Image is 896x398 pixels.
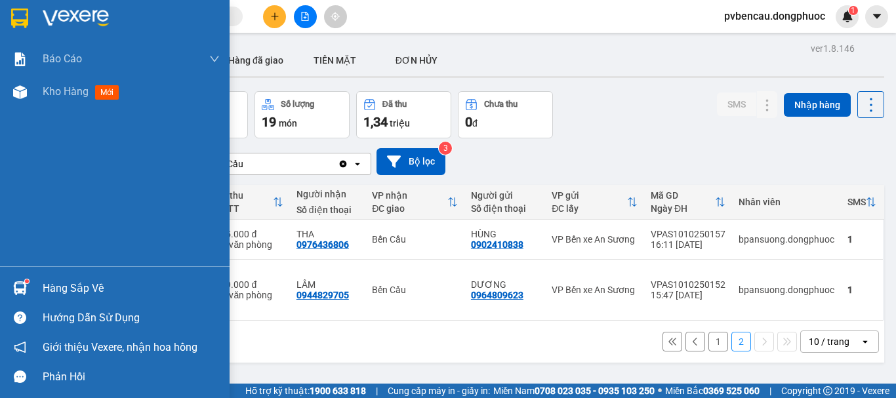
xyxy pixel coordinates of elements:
[372,285,458,295] div: Bến Cầu
[847,285,876,295] div: 1
[865,5,888,28] button: caret-down
[847,234,876,245] div: 1
[43,367,220,387] div: Phản hồi
[851,6,855,15] span: 1
[665,384,760,398] span: Miền Bắc
[352,159,363,169] svg: open
[651,190,715,201] div: Mã GD
[651,239,725,250] div: 16:11 [DATE]
[43,308,220,328] div: Hướng dẫn sử dụng
[43,279,220,298] div: Hàng sắp về
[356,91,451,138] button: Đã thu1,34 triệu
[739,234,834,245] div: bpansuong.dongphuoc
[784,93,851,117] button: Nhập hàng
[552,190,627,201] div: VP gửi
[388,384,490,398] span: Cung cấp máy in - giấy in:
[471,239,523,250] div: 0902410838
[296,279,359,290] div: LÂM
[465,114,472,130] span: 0
[471,290,523,300] div: 0964809623
[281,100,314,109] div: Số lượng
[331,12,340,21] span: aim
[651,290,725,300] div: 15:47 [DATE]
[545,185,644,220] th: Toggle SortBy
[372,190,447,201] div: VP nhận
[390,118,410,129] span: triệu
[471,190,539,201] div: Người gửi
[841,185,883,220] th: Toggle SortBy
[471,203,539,214] div: Số điện thoại
[739,285,834,295] div: bpansuong.dongphuoc
[365,185,464,220] th: Toggle SortBy
[209,54,220,64] span: down
[215,190,272,201] div: Đã thu
[296,239,349,250] div: 0976436806
[296,229,359,239] div: THA
[14,341,26,353] span: notification
[279,118,297,129] span: món
[396,55,438,66] span: ĐƠN HỦY
[215,239,283,250] div: Tại văn phòng
[14,311,26,324] span: question-circle
[215,279,283,290] div: 310.000 đ
[215,229,283,239] div: 105.000 đ
[739,197,834,207] div: Nhân viên
[811,41,855,56] div: ver 1.8.146
[25,279,29,283] sup: 1
[484,100,518,109] div: Chưa thu
[245,384,366,398] span: Hỗ trợ kỹ thuật:
[294,5,317,28] button: file-add
[14,370,26,383] span: message
[439,142,452,155] sup: 3
[372,203,447,214] div: ĐC giao
[43,339,197,355] span: Giới thiệu Vexere, nhận hoa hồng
[209,185,289,220] th: Toggle SortBy
[296,189,359,199] div: Người nhận
[43,50,82,67] span: Báo cáo
[535,386,655,396] strong: 0708 023 035 - 0935 103 250
[314,55,356,66] span: TIỀN MẶT
[218,45,294,76] button: Hàng đã giao
[847,197,866,207] div: SMS
[382,100,407,109] div: Đã thu
[43,85,89,98] span: Kho hàng
[493,384,655,398] span: Miền Nam
[263,5,286,28] button: plus
[651,203,715,214] div: Ngày ĐH
[703,386,760,396] strong: 0369 525 060
[300,12,310,21] span: file-add
[552,285,638,295] div: VP Bến xe An Sương
[809,335,849,348] div: 10 / trang
[651,229,725,239] div: VPAS1010250157
[245,157,246,170] input: Selected Bến Cầu.
[255,91,350,138] button: Số lượng19món
[471,279,539,290] div: DƯƠNG
[338,159,348,169] svg: Clear value
[717,92,756,116] button: SMS
[262,114,276,130] span: 19
[376,384,378,398] span: |
[95,85,119,100] span: mới
[471,229,539,239] div: HÙNG
[270,12,279,21] span: plus
[310,386,366,396] strong: 1900 633 818
[296,205,359,215] div: Số điện thoại
[658,388,662,393] span: ⚪️
[372,234,458,245] div: Bến Cầu
[651,279,725,290] div: VPAS1010250152
[849,6,858,15] sup: 1
[215,290,283,300] div: Tại văn phòng
[13,52,27,66] img: solution-icon
[552,203,627,214] div: ĐC lấy
[296,290,349,300] div: 0944829705
[363,114,388,130] span: 1,34
[644,185,732,220] th: Toggle SortBy
[215,203,272,214] div: HTTT
[377,148,445,175] button: Bộ lọc
[13,281,27,295] img: warehouse-icon
[11,9,28,28] img: logo-vxr
[769,384,771,398] span: |
[472,118,478,129] span: đ
[458,91,553,138] button: Chưa thu0đ
[842,10,853,22] img: icon-new-feature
